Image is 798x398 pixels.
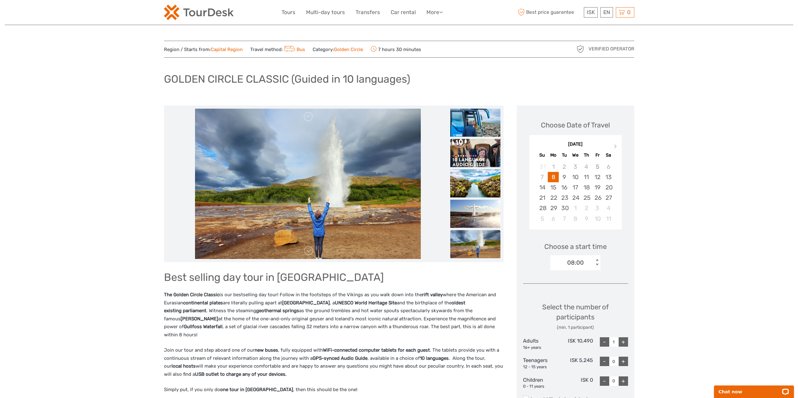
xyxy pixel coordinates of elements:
[592,193,603,203] div: Choose Friday, September 26th, 2025
[611,143,621,153] button: Next Month
[195,371,287,377] strong: USB outlet to charge any of your devices.
[603,214,614,224] div: Choose Saturday, October 11th, 2025
[282,8,295,17] a: Tours
[559,151,570,159] div: Tu
[256,308,299,313] strong: geothermal springs
[603,182,614,193] div: Choose Saturday, September 20th, 2025
[255,347,278,353] strong: new buses
[710,378,798,398] iframe: LiveChat chat widget
[548,214,559,224] div: Choose Monday, October 6th, 2025
[283,47,305,52] a: Bus
[335,300,397,306] strong: UNESCO World Heritage Site
[371,45,421,54] span: 7 hours 30 minutes
[570,193,581,203] div: Choose Wednesday, September 24th, 2025
[592,151,603,159] div: Fr
[548,162,559,172] div: Not available Monday, September 1st, 2025
[558,357,593,370] div: ISK 5,245
[391,8,416,17] a: Car rental
[559,162,570,172] div: Not available Tuesday, September 2nd, 2025
[600,337,609,347] div: -
[450,169,500,197] img: a7732442c8b64b809e1991abf96f2255_slider_thumbnail.jpeg
[426,8,443,17] a: More
[603,151,614,159] div: Sa
[529,141,622,148] div: [DATE]
[164,271,504,284] h1: Best selling day tour in [GEOGRAPHIC_DATA]
[548,172,559,182] div: Choose Monday, September 8th, 2025
[523,337,558,350] div: Adults
[523,357,558,370] div: Teenagers
[544,242,607,251] span: Choose a start time
[523,345,558,351] div: 16+ years
[558,337,593,350] div: ISK 10,490
[570,151,581,159] div: We
[164,5,234,20] img: 120-15d4194f-c635-41b9-a512-a3cb382bfb57_logo_small.png
[523,324,628,331] div: (min. 1 participant)
[164,346,504,378] p: Join our tour and step aboard one of our , fully equipped with . The tablets provide you with a c...
[592,203,603,213] div: Choose Friday, October 3rd, 2025
[619,357,628,366] div: +
[523,384,558,390] div: 0 - 11 years
[592,182,603,193] div: Choose Friday, September 19th, 2025
[323,347,430,353] strong: WiFi-connected computer tablets for each guest
[592,214,603,224] div: Choose Friday, October 10th, 2025
[581,172,592,182] div: Choose Thursday, September 11th, 2025
[537,182,548,193] div: Choose Sunday, September 14th, 2025
[589,46,634,52] span: Verified Operator
[603,203,614,213] div: Choose Saturday, October 4th, 2025
[181,316,218,322] strong: [PERSON_NAME]
[570,162,581,172] div: Not available Wednesday, September 3rd, 2025
[626,9,632,15] span: 0
[548,151,559,159] div: Mo
[450,230,500,258] img: b604b9c9b78f4241813e3838607ad376_slider_thumbnail.jpeg
[523,376,558,390] div: Children
[523,302,628,331] div: Select the number of participants
[183,300,223,306] strong: continental plates
[517,7,582,18] span: Best price guarantee
[164,46,243,53] span: Region / Starts from:
[581,203,592,213] div: Choose Thursday, October 2nd, 2025
[211,47,243,52] a: Capital Region
[450,139,500,167] img: 65150a13399d4f4b91187ecf23bc84f4_slider_thumbnail.jpg
[537,193,548,203] div: Choose Sunday, September 21st, 2025
[313,355,367,361] strong: GPS-synced Audio Guide
[600,376,609,386] div: -
[356,8,380,17] a: Transfers
[581,214,592,224] div: Choose Thursday, October 9th, 2025
[250,45,305,54] span: Travel method:
[172,363,196,369] strong: local hosts
[537,162,548,172] div: Not available Sunday, August 31st, 2025
[600,357,609,366] div: -
[164,292,219,297] strong: The Golden Circle Classic
[306,8,345,17] a: Multi-day tours
[523,364,558,370] div: 12 - 15 years
[567,259,584,267] div: 08:00
[559,182,570,193] div: Choose Tuesday, September 16th, 2025
[603,172,614,182] div: Choose Saturday, September 13th, 2025
[587,9,595,15] span: ISK
[537,172,548,182] div: Not available Sunday, September 7th, 2025
[537,203,548,213] div: Choose Sunday, September 28th, 2025
[581,151,592,159] div: Th
[570,214,581,224] div: Choose Wednesday, October 8th, 2025
[570,172,581,182] div: Choose Wednesday, September 10th, 2025
[531,162,620,224] div: month 2025-09
[450,199,500,228] img: 26026d90f0774354a12db1731f82aaec_slider_thumbnail.jpeg
[592,172,603,182] div: Choose Friday, September 12th, 2025
[558,376,593,390] div: ISK 0
[422,292,443,297] strong: rift valley
[420,355,449,361] strong: 10 languages
[595,259,600,266] div: < >
[559,172,570,182] div: Choose Tuesday, September 9th, 2025
[570,182,581,193] div: Choose Wednesday, September 17th, 2025
[282,300,330,306] strong: [GEOGRAPHIC_DATA]
[619,337,628,347] div: +
[581,182,592,193] div: Choose Thursday, September 18th, 2025
[559,193,570,203] div: Choose Tuesday, September 23rd, 2025
[195,109,421,259] img: b604b9c9b78f4241813e3838607ad376_main_slider.jpeg
[313,46,363,53] span: Category:
[184,324,223,329] strong: Gullfoss Waterfall
[603,193,614,203] div: Choose Saturday, September 27th, 2025
[575,44,585,54] img: verified_operator_grey_128.png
